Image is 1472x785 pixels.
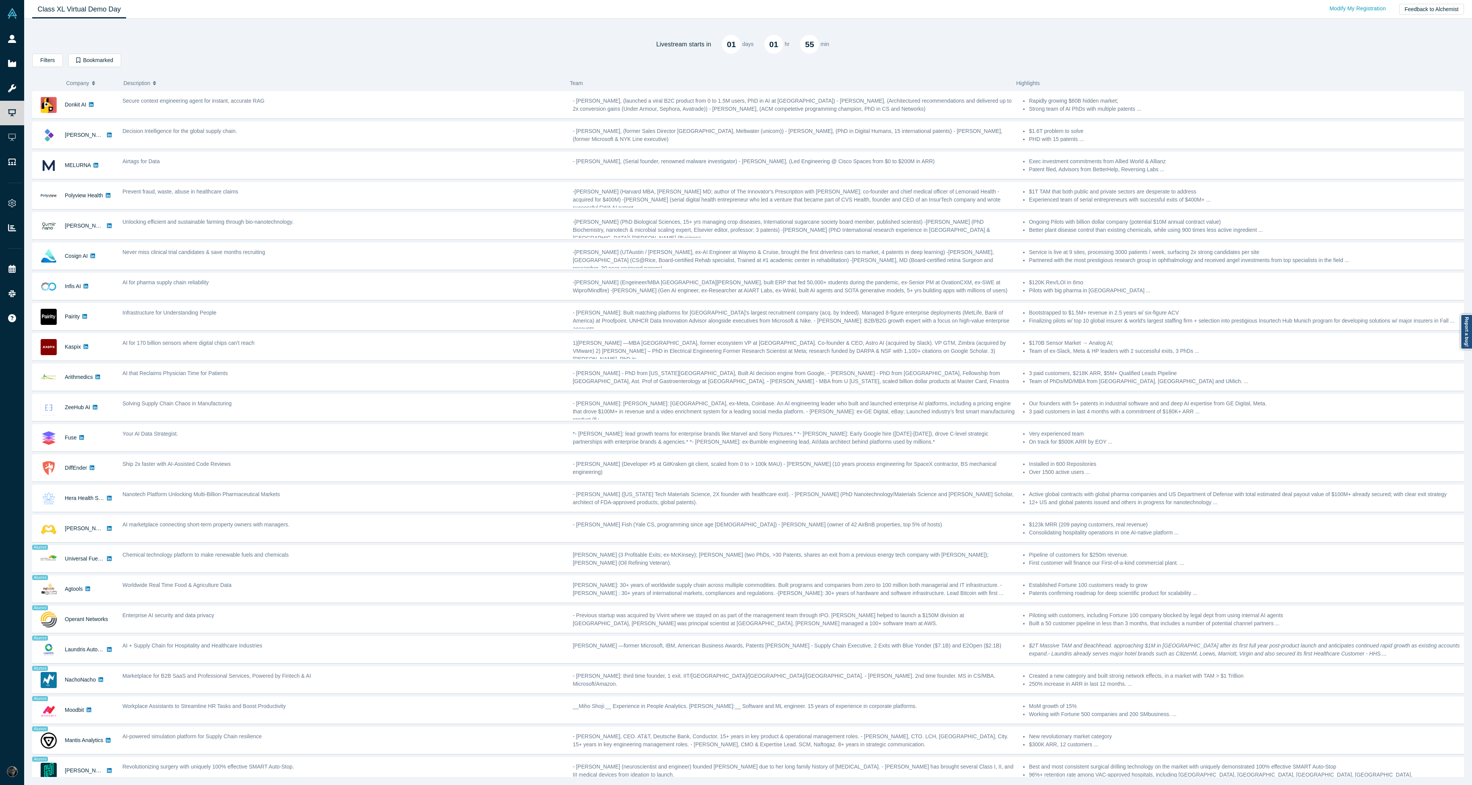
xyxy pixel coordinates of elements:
[123,75,562,91] button: Description
[1029,105,1465,113] li: Strong team of AI PhDs with multiple patents ...
[1029,309,1465,317] li: Bootstrapped to $1.5M+ revenue in 2.5 years w/ six-figure ACV
[573,582,1004,596] span: [PERSON_NAME]: 30+ years of worldwide supply chain across multiple commodities. Built programs an...
[32,54,63,67] button: Filters
[66,75,89,91] span: Company
[573,612,964,626] span: - Previous startup was acquired by Vivint where we stayed on as part of the management team throu...
[65,465,87,471] a: DiffEnder
[123,703,286,709] span: Workplace Assistants to Streamline HR Tasks and Boost Productivity
[123,128,237,134] span: Decision Intelligence for the global supply chain.
[1029,680,1465,688] li: 250% increase in ARR in last 12 months. ...
[65,434,77,441] a: Fuse
[1029,256,1465,264] li: Partnered with the most prestigious research group in ophthalmology and received angel investment...
[1029,400,1465,408] li: Our founders with 5+ patents in industrial software and and deep AI expertise from GE Digital, Meta.
[123,279,209,285] span: AI for pharma supply chain reliability
[123,612,214,618] span: Enterprise AI security and data privacy
[123,491,280,497] span: Nanotech Platform Unlocking Multi-Billion Pharmaceutical Markets
[123,764,294,770] span: Revolutionizing surgery with uniquely 100% effective SMART Auto-Stop.
[68,54,121,67] button: Bookmarked
[1029,157,1465,166] li: Exec investment commitments from Allied World & Allianz
[1029,188,1465,196] li: $1T TAM that both public and private sectors are desperate to address
[32,757,48,762] span: Alumni
[573,249,994,271] span: -[PERSON_NAME] (UTAustin / [PERSON_NAME], ex-AI Engineer at Waymo & Cruise, brought the first dri...
[1029,135,1465,143] li: PHD with 15 patents ...
[1029,166,1465,174] li: Patent filed, Advisors from BetterHelp, Reversing Labs ...
[65,102,86,108] a: Donkit AI
[32,666,48,671] span: Alumni
[573,703,917,709] span: __Miho Shoji:__ Experience in People Analytics. [PERSON_NAME]:__ Software and ML engineer. 15 yea...
[573,279,1007,293] span: -[PERSON_NAME] (Engeineer/MBA [GEOGRAPHIC_DATA][PERSON_NAME], built ERP that fed 50,000+ students...
[41,157,57,174] img: MELURNA's Logo
[65,253,88,259] a: Cosign AI
[123,158,160,164] span: Airtags for Data
[573,128,1002,142] span: - [PERSON_NAME], (former Sales Director [GEOGRAPHIC_DATA], Meltwater (unicorn)) - [PERSON_NAME], ...
[66,75,116,91] button: Company
[1029,642,1460,657] em: $2T Massive TAM and Beachhead. approaching $1M in [GEOGRAPHIC_DATA] after its first full year pos...
[656,41,711,48] h4: Livestream starts in
[570,80,583,86] span: Team
[1029,369,1465,377] li: 3 paid customers, $218K ARR, $5M+ Qualified Leads Pipeline
[123,75,150,91] span: Description
[573,552,989,566] span: [PERSON_NAME] (3 Profitable Exits; ex-McKinsey); [PERSON_NAME] (two PhDs, >30 Patents, shares an ...
[65,707,84,713] a: Moodbit
[65,737,103,743] a: Mantis Analytics
[1029,317,1465,325] li: Finalizing pilots w/ top 10 global insurer & world's largest staffing firm + selection into prest...
[1029,581,1465,589] li: Established Fortune 100 customers ready to grow
[1029,733,1465,741] li: New revolutionary market category
[65,374,93,380] a: Arithmedics
[123,461,231,467] span: Ship 2x faster with AI-Assisted Code Reviews
[573,340,1006,362] span: 1)[PERSON_NAME] —MBA [GEOGRAPHIC_DATA], former ecosystem VP at [GEOGRAPHIC_DATA]. Co-founder & CE...
[41,733,57,749] img: Mantis Analytics's Logo
[65,495,117,501] a: Hera Health Solutions
[1029,127,1465,135] li: $1.6T problem to solve
[573,431,988,445] span: *- [PERSON_NAME]: lead growth teams for enterprise brands like Marvel and Sony Pictures.* *- [PER...
[764,35,783,54] div: 01
[573,521,942,528] span: - [PERSON_NAME] Fish (Yale CS, programming since age [DEMOGRAPHIC_DATA]) - [PERSON_NAME] (owner o...
[41,309,57,325] img: Pairity's Logo
[65,283,81,289] a: Infis AI
[573,158,935,164] span: - [PERSON_NAME], (Serial founder, renowned malware investigator) - [PERSON_NAME], (Led Engineerin...
[1029,97,1465,105] li: Rapidly growing $60B hidden market;
[1029,460,1465,468] li: Installed in 600 Repositories
[123,673,311,679] span: Marketplace for B2B SaaS and Professional Services, Powered by Fintech & AI
[1460,314,1472,349] a: Report a bug!
[573,461,996,475] span: - [PERSON_NAME] (Developer #5 at GitKraken git client, scaled from 0 to > 100k MAU) - [PERSON_NAM...
[41,702,57,718] img: Moodbit's Logo
[1029,226,1465,234] li: Better plant disease control than existing chemicals, while using 900 times less active ingredien...
[1029,430,1465,438] li: Very experienced team
[1029,347,1465,355] li: Team of ex-Slack, Meta & HP leaders with 2 successful exits, 3 PhDs ...
[573,370,1009,384] span: - [PERSON_NAME] - PhD from [US_STATE][GEOGRAPHIC_DATA], Built AI decision engine from Google, - [...
[785,40,789,48] p: hr
[41,672,57,688] img: NachoNacho's Logo
[65,767,130,774] a: [PERSON_NAME] Surgical
[573,642,1001,649] span: [PERSON_NAME] —former Microsoft, IBM, American Business Awards, Patents [PERSON_NAME] - Supply Ch...
[41,400,57,416] img: ZeeHub AI's Logo
[800,35,819,54] div: 55
[32,575,48,580] span: Alumni
[41,339,57,355] img: Kaspix's Logo
[573,310,1009,332] span: - [PERSON_NAME]: Built matching platforms for [GEOGRAPHIC_DATA]'s largest recruitment company (ac...
[123,370,228,376] span: AI that Reclaims Physician Time for Patients
[123,552,289,558] span: Chemical technology platform to make renewable fuels and chemicals
[32,636,48,641] span: Alumni
[1029,218,1465,226] li: Ongoing Pilots with billion dollar company (potential $10M annual contract value)
[1029,377,1465,385] li: Team of PhDs/MD/MBA from [GEOGRAPHIC_DATA], [GEOGRAPHIC_DATA] and UMich. ...
[41,581,57,597] img: Agtools's Logo
[65,646,173,652] a: Laundris Autonomous Inventory Management
[123,249,265,255] span: Never miss clinical trial candidates & save months recruiting
[41,490,57,506] img: Hera Health Solutions's Logo
[65,404,90,410] a: ZeeHub AI
[65,344,81,350] a: Kaspix
[7,766,18,777] img: Rami Chousein's Account
[65,162,91,168] a: MELURNA
[32,726,48,731] span: Alumni
[1029,642,1465,658] li: ...
[65,525,115,531] a: [PERSON_NAME] AI
[41,430,57,446] img: Fuse's Logo
[123,642,263,649] span: AI + Supply Chain for Hospitality and Healthcare Industries
[65,223,109,229] a: [PERSON_NAME]
[123,310,217,316] span: Infrastructure for Understanding People
[41,521,57,537] img: Besty AI's Logo
[1029,339,1465,347] li: $170B Sensor Market → Analog AI;
[573,188,1001,211] span: -[PERSON_NAME] (Harvard MBA, [PERSON_NAME] MD; author of The Innovator's Prescription with [PERSO...
[1029,248,1465,256] li: Service is live at 9 sites, processing 3000 patients / week, surfacing 2x strong candidates per site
